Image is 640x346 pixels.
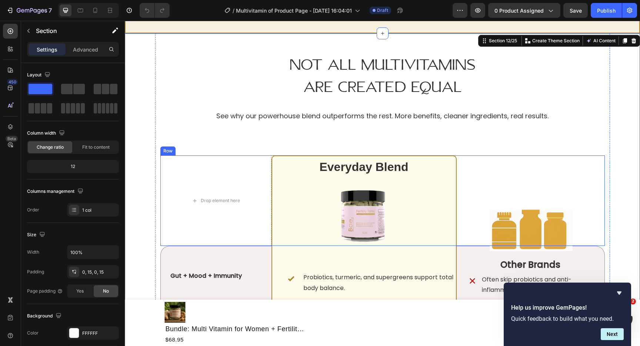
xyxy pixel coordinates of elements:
button: 0 product assigned [488,3,560,18]
div: Size [27,230,47,240]
p: Gut + Mood + Immunity [46,251,137,259]
div: Column width [27,128,66,138]
button: 7 [3,3,55,18]
input: Auto [67,246,119,259]
p: Quick feedback to build what you need. [511,315,624,322]
div: Width [27,249,39,256]
div: 12 [29,161,117,172]
div: Publish [597,7,616,14]
div: Drop element here [76,177,115,183]
button: Publish [591,3,622,18]
span: Yes [76,288,84,294]
div: Padding [27,268,44,275]
div: Undo/Redo [140,3,170,18]
p: Settings [37,46,57,53]
p: 7 [49,6,52,15]
div: Beta [6,136,18,142]
p: Advanced [73,46,98,53]
div: Page padding [27,288,63,294]
span: Multivitamin of Product Page - [DATE] 16:04:01 [236,7,352,14]
div: Background Image [332,225,480,286]
div: Layout [27,70,52,80]
div: Order [27,207,39,213]
button: Next question [601,328,624,340]
div: Row [37,127,49,134]
span: Change ratio [37,144,64,151]
s: consectetur adipiscing [239,104,385,121]
span: 0 product assigned [494,7,544,14]
h2: Help us improve GemPages! [511,303,624,312]
div: Section 12/25 [363,17,394,23]
strong: Other Brands [376,238,436,250]
p: Often skip probiotics and anti-inflammatory ingredients. [357,254,479,275]
div: 0, 15, 0, 15 [82,269,117,276]
img: gempages_546849769171977458-1bedf0cf-7e19-4409-b856-29c9724f6cda.svg [365,188,447,230]
span: 2 [630,299,636,304]
p: Section [36,26,97,35]
div: Color [27,330,39,336]
div: Background Image [36,225,147,286]
button: AI Content [460,16,492,24]
div: Help us improve GemPages! [511,289,624,340]
span: / [233,7,234,14]
img: gempages_546849769171977458-506170a2-0f88-41ce-a322-d1608ecda527.png [211,167,267,223]
iframe: Design area [125,21,640,346]
div: 450 [7,79,18,85]
div: Columns management [27,187,85,197]
div: 1 col [82,207,117,214]
img: gempages_546849769171977458-554ee47b-d29a-41c7-9494-a839e6a05494.svg [345,257,350,263]
button: Save [563,3,588,18]
div: FFFFFF [82,330,117,337]
span: Save [570,7,582,14]
p: Create Theme Section [407,17,455,23]
span: Fit to content [82,144,110,151]
img: gempages_546849769171977458-3a4b1760-b751-4155-88d0-b0d27071d7bb.svg [162,254,170,262]
span: Draft [377,7,388,14]
div: Background [27,311,63,321]
h2: Everyday Blend [147,138,331,155]
p: Probiotics, turmeric, and supergreens support total body balance. [179,251,330,273]
span: No [103,288,109,294]
button: Hide survey [615,289,624,297]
